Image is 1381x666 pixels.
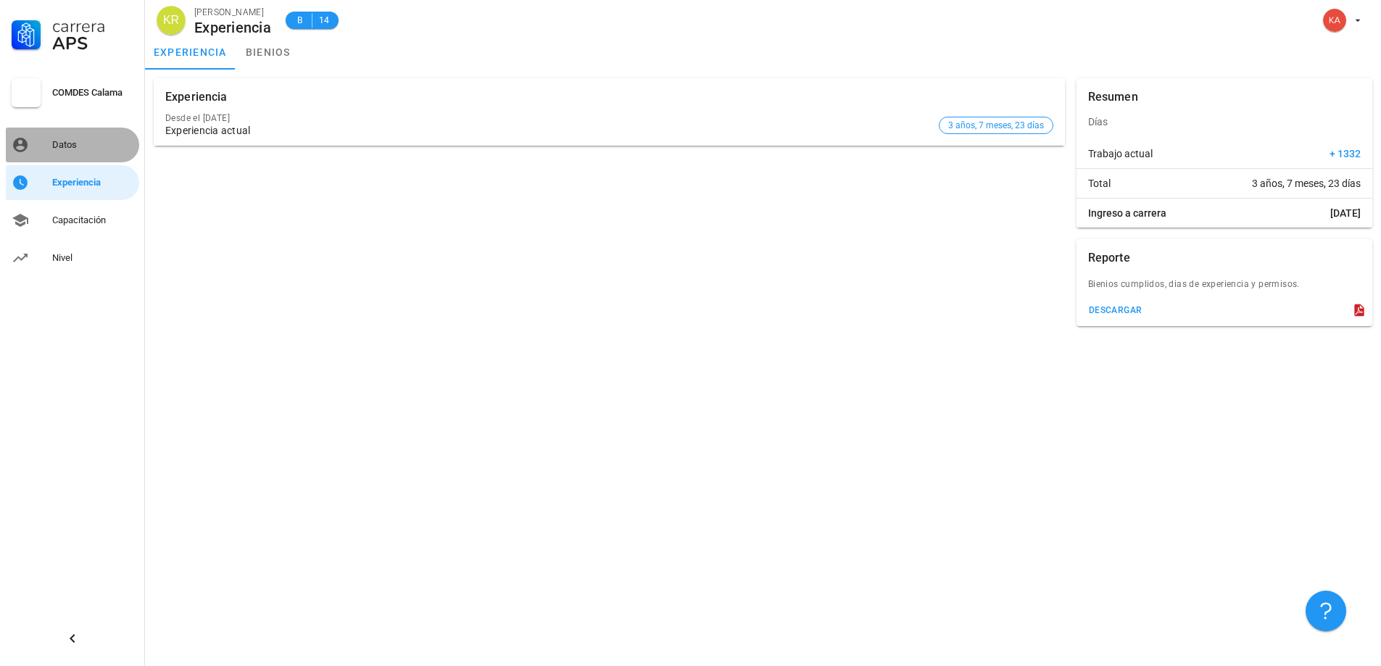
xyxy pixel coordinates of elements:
[165,113,933,123] div: Desde el [DATE]
[294,13,306,28] span: B
[163,6,179,35] span: KR
[6,203,139,238] a: Capacitación
[1088,78,1138,116] div: Resumen
[6,241,139,275] a: Nivel
[52,139,133,151] div: Datos
[52,215,133,226] div: Capacitación
[1088,206,1166,220] span: Ingreso a carrera
[6,128,139,162] a: Datos
[194,5,271,20] div: [PERSON_NAME]
[194,20,271,36] div: Experiencia
[145,35,236,70] a: experiencia
[165,78,228,116] div: Experiencia
[1077,104,1372,139] div: Días
[1088,146,1153,161] span: Trabajo actual
[6,165,139,200] a: Experiencia
[52,87,133,99] div: COMDES Calama
[1323,9,1346,32] div: avatar
[1077,277,1372,300] div: Bienios cumplidos, dias de experiencia y permisos.
[52,252,133,264] div: Nivel
[165,125,933,137] div: Experiencia actual
[318,13,330,28] span: 14
[52,35,133,52] div: APS
[948,117,1044,133] span: 3 años, 7 meses, 23 días
[157,6,186,35] div: avatar
[1330,146,1361,161] span: + 1332
[52,17,133,35] div: Carrera
[1088,239,1130,277] div: Reporte
[1252,176,1361,191] span: 3 años, 7 meses, 23 días
[52,177,133,188] div: Experiencia
[1330,206,1361,220] span: [DATE]
[1088,305,1142,315] div: descargar
[236,35,301,70] a: bienios
[1082,300,1148,320] button: descargar
[1088,176,1111,191] span: Total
